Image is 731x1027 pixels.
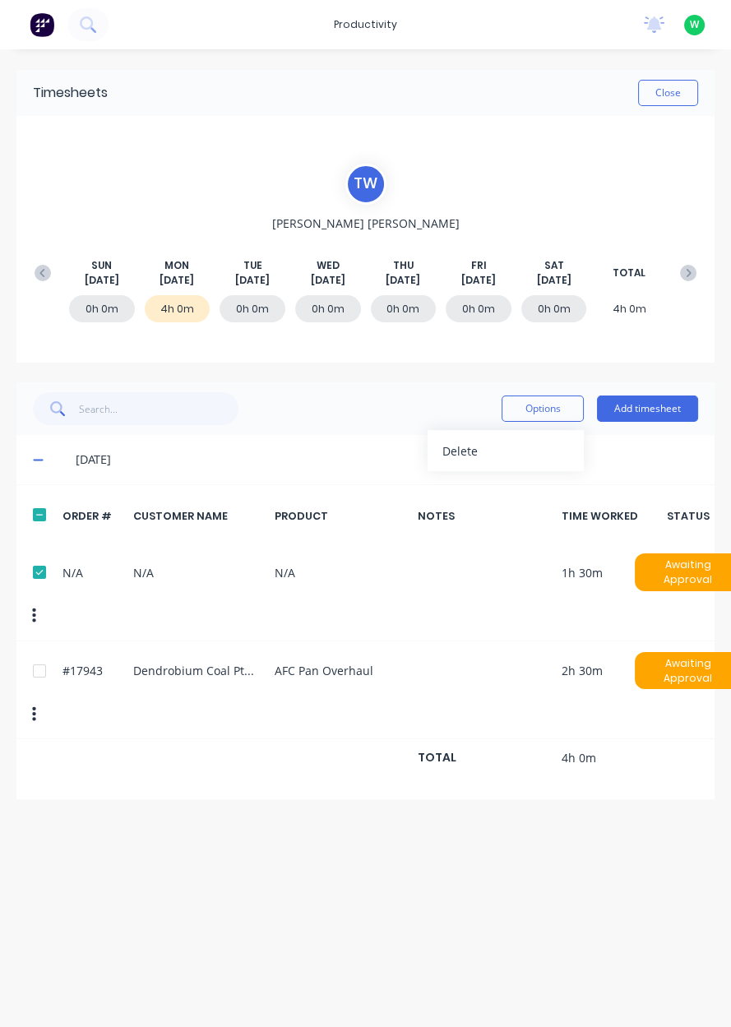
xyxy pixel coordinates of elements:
[69,295,135,322] div: 0h 0m
[597,396,698,422] button: Add timesheet
[470,258,486,273] span: FRI
[79,392,239,425] input: Search...
[235,273,270,288] span: [DATE]
[386,273,420,288] span: [DATE]
[562,508,669,524] div: TIME WORKED
[613,266,645,280] span: TOTAL
[638,80,698,106] button: Close
[133,508,265,524] div: CUSTOMER NAME
[85,273,119,288] span: [DATE]
[442,439,569,463] div: Delete
[446,295,511,322] div: 0h 0m
[537,273,571,288] span: [DATE]
[91,258,112,273] span: SUN
[30,12,54,37] img: Factory
[502,396,584,422] button: Options
[393,258,414,273] span: THU
[275,508,409,524] div: PRODUCT
[678,508,698,524] div: STATUS
[272,215,460,232] span: [PERSON_NAME] [PERSON_NAME]
[461,273,496,288] span: [DATE]
[690,17,699,32] span: W
[145,295,211,322] div: 4h 0m
[220,295,285,322] div: 0h 0m
[295,295,361,322] div: 0h 0m
[544,258,564,273] span: SAT
[160,273,194,288] span: [DATE]
[418,508,552,524] div: NOTES
[371,295,437,322] div: 0h 0m
[345,164,386,205] div: T W
[76,451,698,469] div: [DATE]
[62,508,124,524] div: ORDER #
[326,12,405,37] div: productivity
[428,434,584,467] button: Delete
[596,295,662,322] div: 4h 0m
[311,273,345,288] span: [DATE]
[164,258,189,273] span: MON
[317,258,340,273] span: WED
[33,83,108,103] div: Timesheets
[243,258,262,273] span: TUE
[521,295,587,322] div: 0h 0m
